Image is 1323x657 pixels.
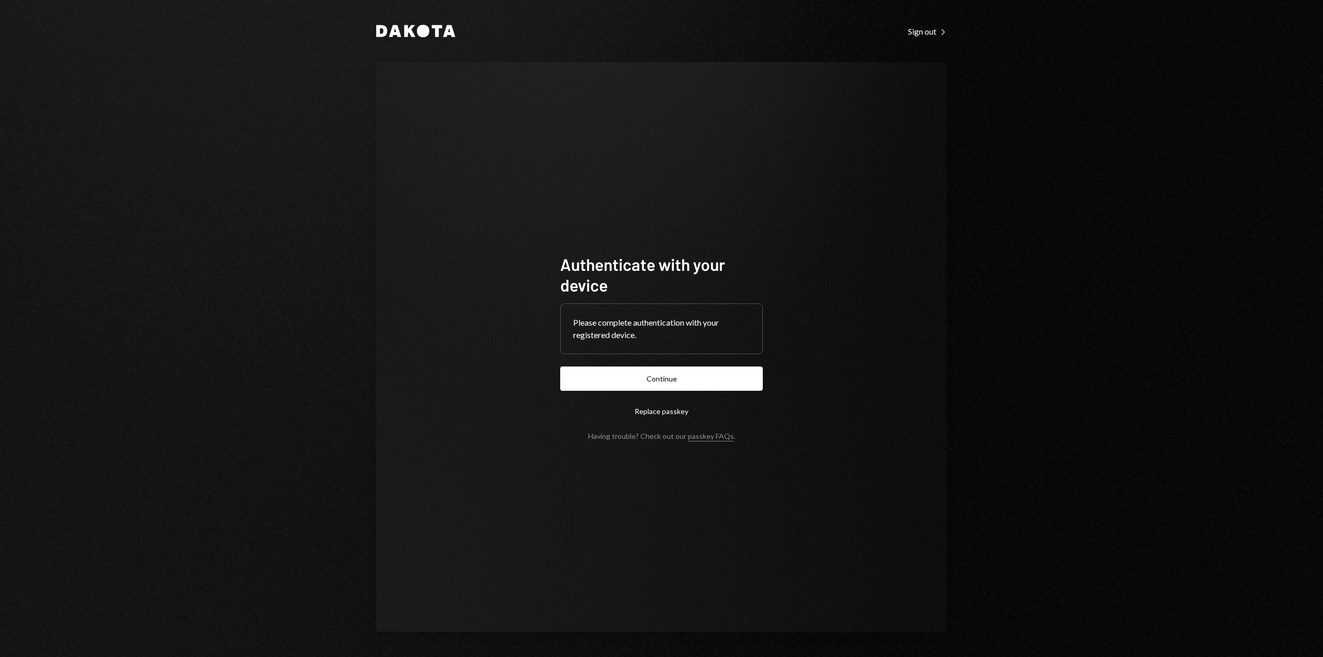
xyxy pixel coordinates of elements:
button: Replace passkey [560,399,763,423]
div: Please complete authentication with your registered device. [573,316,750,341]
button: Continue [560,366,763,391]
h1: Authenticate with your device [560,254,763,295]
div: Having trouble? Check out our . [588,432,735,440]
div: Sign out [908,26,947,37]
a: Sign out [908,25,947,37]
a: passkey FAQs [688,432,734,441]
